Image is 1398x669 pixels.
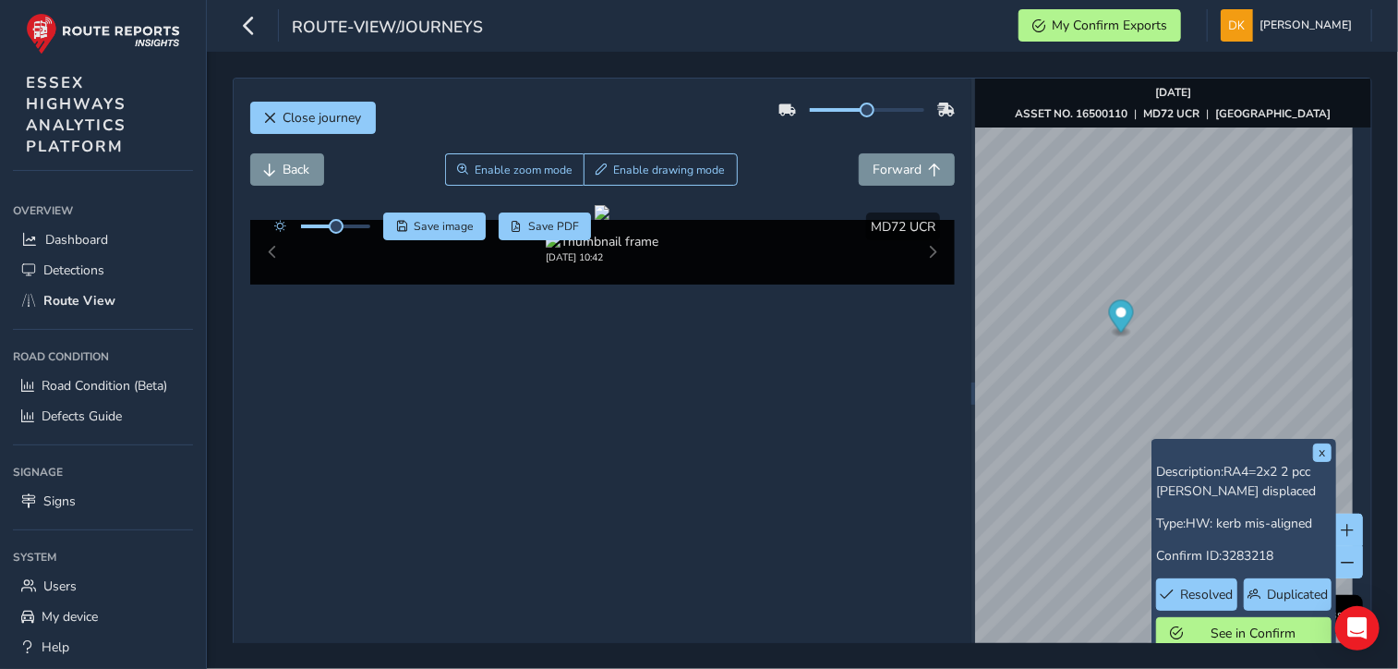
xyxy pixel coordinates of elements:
[13,371,193,401] a: Road Condition (Beta)
[1181,586,1234,603] span: Resolved
[43,262,104,279] span: Detections
[43,493,76,510] span: Signs
[1156,546,1332,566] p: Confirm ID:
[1015,106,1331,121] div: | |
[250,102,376,134] button: Close journey
[546,250,658,264] div: [DATE] 10:42
[1052,17,1167,34] span: My Confirm Exports
[13,458,193,486] div: Signage
[1143,106,1199,121] strong: MD72 UCR
[1259,9,1352,42] span: [PERSON_NAME]
[13,543,193,571] div: System
[13,255,193,286] a: Detections
[1156,578,1238,611] button: Resolved
[546,233,658,250] img: Thumbnail frame
[1221,9,1358,42] button: [PERSON_NAME]
[528,219,579,234] span: Save PDF
[13,486,193,517] a: Signs
[283,109,362,127] span: Close journey
[614,163,726,177] span: Enable drawing mode
[250,153,324,186] button: Back
[13,286,193,316] a: Route View
[1244,578,1331,611] button: Duplicated
[414,219,474,234] span: Save image
[1189,625,1318,642] span: See in Confirm
[499,213,592,240] button: PDF
[873,161,922,178] span: Forward
[1156,514,1332,533] p: Type:
[13,632,193,663] a: Help
[13,225,193,255] a: Dashboard
[475,163,572,177] span: Enable zoom mode
[871,218,935,236] span: MD72 UCR
[13,343,193,371] div: Road Condition
[584,153,738,186] button: Draw
[1156,462,1332,501] p: Description:
[1267,586,1328,603] span: Duplicated
[859,153,955,186] button: Forward
[1108,300,1133,338] div: Map marker
[1155,85,1191,100] strong: [DATE]
[42,639,69,656] span: Help
[1313,444,1332,462] button: x
[13,571,193,602] a: Users
[42,608,98,626] span: My device
[13,197,193,225] div: Overview
[1156,463,1316,500] span: RA4=2x2 2 pcc [PERSON_NAME] displaced
[43,292,115,310] span: Route View
[1015,106,1127,121] strong: ASSET NO. 16500110
[13,401,193,432] a: Defects Guide
[383,213,486,240] button: Save
[26,13,180,55] img: rr logo
[45,231,108,249] span: Dashboard
[1186,515,1312,532] span: HW: kerb mis-aligned
[1018,9,1181,42] button: My Confirm Exports
[292,16,483,42] span: route-view/journeys
[26,72,127,157] span: ESSEX HIGHWAYS ANALYTICS PLATFORM
[445,153,585,186] button: Zoom
[43,578,77,595] span: Users
[1221,9,1253,42] img: diamond-layout
[13,602,193,632] a: My device
[42,377,167,395] span: Road Condition (Beta)
[283,161,310,178] span: Back
[42,407,122,425] span: Defects Guide
[1215,106,1331,121] strong: [GEOGRAPHIC_DATA]
[1222,547,1273,565] span: 3283218
[1156,617,1332,650] button: See in Confirm
[1335,606,1380,651] div: Open Intercom Messenger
